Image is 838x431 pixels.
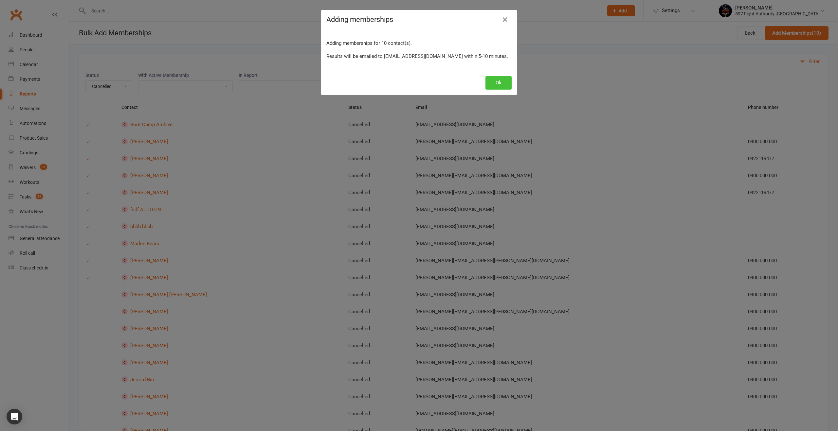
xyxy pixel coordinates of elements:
[326,53,508,59] span: Results will be emailed to [EMAIL_ADDRESS][DOMAIN_NAME] within 5-10 minutes.
[7,409,22,424] div: Open Intercom Messenger
[500,14,510,25] button: Close
[485,76,512,90] button: Ok
[326,40,412,46] span: Adding memberships for 10 contact(s).
[326,15,512,24] h4: Adding memberships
